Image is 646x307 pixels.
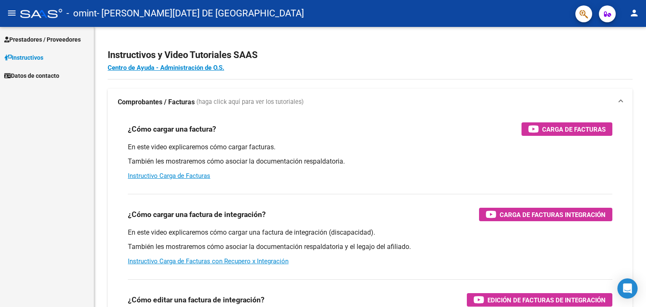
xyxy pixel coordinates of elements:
[128,123,216,135] h3: ¿Cómo cargar una factura?
[629,8,639,18] mat-icon: person
[108,89,633,116] mat-expansion-panel-header: Comprobantes / Facturas (haga click aquí para ver los tutoriales)
[479,208,612,221] button: Carga de Facturas Integración
[128,228,612,237] p: En este video explicaremos cómo cargar una factura de integración (discapacidad).
[4,53,43,62] span: Instructivos
[617,278,638,299] div: Open Intercom Messenger
[4,35,81,44] span: Prestadores / Proveedores
[108,47,633,63] h2: Instructivos y Video Tutoriales SAAS
[487,295,606,305] span: Edición de Facturas de integración
[108,64,224,71] a: Centro de Ayuda - Administración de O.S.
[196,98,304,107] span: (haga click aquí para ver los tutoriales)
[128,257,289,265] a: Instructivo Carga de Facturas con Recupero x Integración
[128,209,266,220] h3: ¿Cómo cargar una factura de integración?
[500,209,606,220] span: Carga de Facturas Integración
[4,71,59,80] span: Datos de contacto
[542,124,606,135] span: Carga de Facturas
[128,294,265,306] h3: ¿Cómo editar una factura de integración?
[128,242,612,251] p: También les mostraremos cómo asociar la documentación respaldatoria y el legajo del afiliado.
[97,4,304,23] span: - [PERSON_NAME][DATE] DE [GEOGRAPHIC_DATA]
[522,122,612,136] button: Carga de Facturas
[66,4,97,23] span: - omint
[128,172,210,180] a: Instructivo Carga de Facturas
[7,8,17,18] mat-icon: menu
[467,293,612,307] button: Edición de Facturas de integración
[128,157,612,166] p: También les mostraremos cómo asociar la documentación respaldatoria.
[128,143,612,152] p: En este video explicaremos cómo cargar facturas.
[118,98,195,107] strong: Comprobantes / Facturas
